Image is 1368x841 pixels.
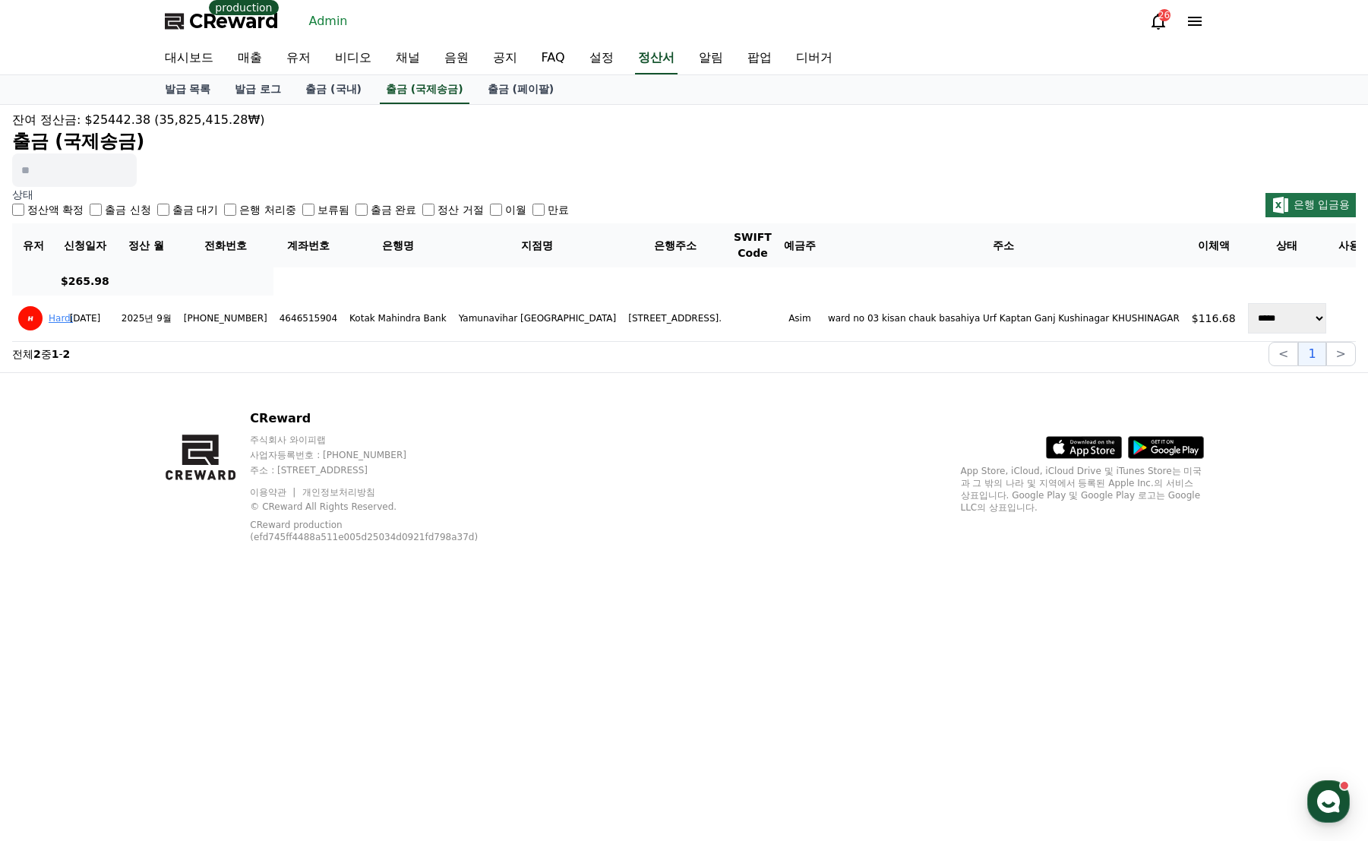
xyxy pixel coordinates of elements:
[302,487,375,498] a: 개인정보처리방침
[1149,12,1167,30] a: 26
[1298,342,1325,366] button: 1
[63,348,71,360] strong: 2
[1186,223,1242,267] th: 이체액
[548,202,569,217] label: 만료
[778,296,822,342] td: Asim
[55,296,115,342] td: [DATE]
[226,43,274,74] a: 매출
[1268,342,1298,366] button: <
[33,348,41,360] strong: 2
[250,519,493,543] p: CReward production (efd745ff4488a511e005d25034d0921fd798a37d)
[12,187,569,202] p: 상태
[438,202,483,217] label: 정산 거절
[27,202,84,217] label: 정산액 확정
[384,43,432,74] a: 채널
[1326,342,1356,366] button: >
[293,75,374,104] a: 출금 (국내)
[323,43,384,74] a: 비디오
[380,75,469,104] a: 출금 (국제송금)
[189,9,279,33] span: CReward
[961,465,1204,514] p: App Store, iCloud, iCloud Drive 및 iTunes Store는 미국과 그 밖의 나라 및 지역에서 등록된 Apple Inc.의 서비스 상표입니다. Goo...
[250,409,517,428] p: CReward
[55,223,115,267] th: 신청일자
[49,313,73,324] a: Hardi
[822,296,1186,342] td: ward no 03 kisan chauk basahiya Urf Kaptan Ganj Kushinagar KHUSHINAGAR
[343,223,453,267] th: 은행명
[178,296,273,342] td: [PHONE_NUMBER]
[115,296,178,342] td: 2025년 9월
[250,487,298,498] a: 이용약관
[48,504,57,517] span: 홈
[505,202,526,217] label: 이월
[165,9,279,33] a: CReward
[1294,198,1350,210] span: 은행 입금용
[52,348,59,360] strong: 1
[1242,223,1332,267] th: 상태
[172,202,218,217] label: 출금 대기
[453,223,623,267] th: 지점명
[250,501,517,513] p: © CReward All Rights Reserved.
[432,43,481,74] a: 음원
[1158,9,1171,21] div: 26
[18,306,43,330] img: ACg8ocK6o0fCofFZMXaD0tWOdyBbmJ3D8oleYyj4Nkd9g64qlagD_Ss=s96-c
[822,223,1186,267] th: 주소
[100,482,196,520] a: 대화
[303,9,354,33] a: Admin
[235,504,253,517] span: 설정
[273,296,343,342] td: 4646515904
[735,43,784,74] a: 팝업
[453,296,623,342] td: Yamunavihar [GEOGRAPHIC_DATA]
[105,202,150,217] label: 출금 신청
[371,202,416,217] label: 출금 완료
[250,449,517,461] p: 사업자등록번호 : [PHONE_NUMBER]
[778,223,822,267] th: 예금주
[475,75,567,104] a: 출금 (페이팔)
[622,223,728,267] th: 은행주소
[577,43,626,74] a: 설정
[343,296,453,342] td: Kotak Mahindra Bank
[250,464,517,476] p: 주소 : [STREET_ADDRESS]
[223,75,293,104] a: 발급 로그
[318,202,349,217] label: 보류됨
[1192,311,1236,326] p: $116.68
[153,75,223,104] a: 발급 목록
[622,296,728,342] td: [STREET_ADDRESS].
[12,346,70,362] p: 전체 중 -
[12,223,55,267] th: 유저
[61,273,109,289] p: $265.98
[5,482,100,520] a: 홈
[153,43,226,74] a: 대시보드
[728,223,778,267] th: SWIFT Code
[139,505,157,517] span: 대화
[178,223,273,267] th: 전화번호
[85,112,265,127] span: $25442.38 (35,825,415.28₩)
[250,434,517,446] p: 주식회사 와이피랩
[635,43,678,74] a: 정산서
[12,129,1356,153] h2: 출금 (국제송금)
[784,43,845,74] a: 디버거
[115,223,178,267] th: 정산 월
[687,43,735,74] a: 알림
[12,112,81,127] span: 잔여 정산금:
[274,43,323,74] a: 유저
[196,482,292,520] a: 설정
[273,223,343,267] th: 계좌번호
[481,43,529,74] a: 공지
[239,202,295,217] label: 은행 처리중
[1265,193,1356,217] button: 은행 입금용
[529,43,577,74] a: FAQ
